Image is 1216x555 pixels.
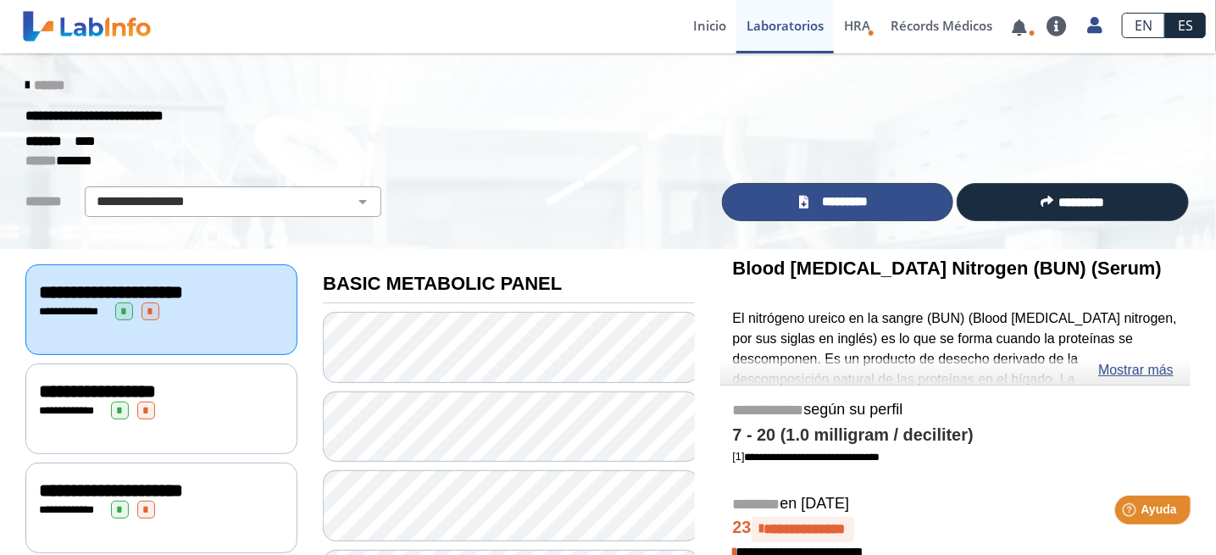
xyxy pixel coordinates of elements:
h5: en [DATE] [733,495,1178,514]
p: El nitrógeno ureico en la sangre (BUN) (Blood [MEDICAL_DATA] nitrogen, por sus siglas en inglés) ... [733,308,1178,470]
a: Mostrar más [1098,360,1174,380]
iframe: Help widget launcher [1065,489,1197,536]
h5: según su perfil [733,401,1178,420]
h4: 23 [733,517,1178,542]
b: BASIC METABOLIC PANEL [323,273,562,294]
span: HRA [844,17,870,34]
a: EN [1122,13,1165,38]
h4: 7 - 20 (1.0 milligram / deciliter) [733,425,1178,446]
a: ES [1165,13,1206,38]
b: Blood [MEDICAL_DATA] Nitrogen (BUN) (Serum) [733,258,1163,279]
a: [1] [733,450,880,463]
